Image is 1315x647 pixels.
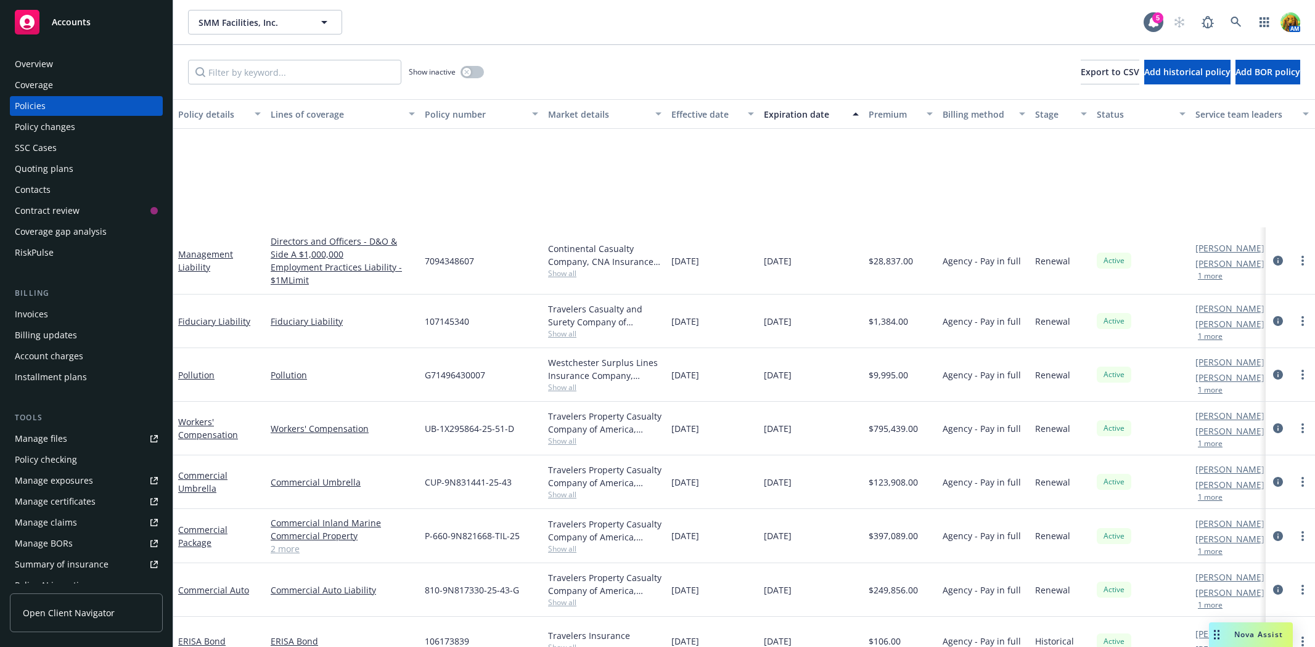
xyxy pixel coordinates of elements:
button: Nova Assist [1209,622,1293,647]
span: $123,908.00 [869,476,918,489]
div: Overview [15,54,53,74]
div: Travelers Casualty and Surety Company of America, Travelers Insurance [548,303,662,328]
span: 810-9N817330-25-43-G [425,584,519,596]
a: [PERSON_NAME] [1195,463,1264,476]
span: Add historical policy [1144,66,1231,78]
span: Renewal [1035,584,1070,596]
a: circleInformation [1271,421,1285,436]
span: Agency - Pay in full [943,584,1021,596]
a: more [1295,582,1310,597]
a: Directors and Officers - D&O & Side A $1,000,000 [271,235,415,261]
button: Effective date [666,99,759,129]
button: Policy number [420,99,543,129]
a: circleInformation [1271,582,1285,597]
div: Policies [15,96,46,116]
button: Add historical policy [1144,60,1231,84]
div: Effective date [671,108,740,121]
div: Market details [548,108,648,121]
span: Accounts [52,17,91,27]
button: Status [1092,99,1190,129]
a: more [1295,421,1310,436]
a: [PERSON_NAME] [1195,302,1264,315]
span: Show all [548,543,662,554]
div: Summary of insurance [15,555,109,574]
div: Stage [1035,108,1073,121]
span: Show all [548,328,662,339]
a: Pollution [271,368,415,381]
span: Show all [548,436,662,446]
div: Coverage gap analysis [15,222,107,242]
a: RiskPulse [10,243,163,262]
button: Policy details [173,99,266,129]
a: [PERSON_NAME] [1195,409,1264,422]
span: Show all [548,597,662,608]
div: Expiration date [764,108,845,121]
div: Policy number [425,108,525,121]
a: 2 more [271,542,415,555]
a: more [1295,474,1310,489]
div: Westchester Surplus Lines Insurance Company, Chubb Group, CRC Group [548,356,662,382]
a: [PERSON_NAME] [1195,571,1264,584]
span: [DATE] [764,254,792,267]
input: Filter by keyword... [188,60,401,84]
a: Fiduciary Liability [178,315,250,327]
a: Commercial Auto [178,584,249,596]
span: Show all [548,382,662,393]
span: Active [1102,315,1126,327]
div: Travelers Property Casualty Company of America, Travelers Insurance [548,410,662,436]
span: Active [1102,423,1126,434]
div: Account charges [15,346,83,366]
a: Quoting plans [10,159,163,179]
span: Active [1102,255,1126,266]
button: 1 more [1198,386,1223,394]
span: Nova Assist [1234,629,1283,640]
a: Overview [10,54,163,74]
a: circleInformation [1271,253,1285,268]
a: Switch app [1252,10,1277,35]
div: Billing method [943,108,1012,121]
div: Billing updates [15,325,77,345]
div: Drag to move [1209,622,1224,647]
a: more [1295,314,1310,328]
span: [DATE] [671,529,699,542]
a: circleInformation [1271,529,1285,543]
a: Contract review [10,201,163,221]
button: Lines of coverage [266,99,420,129]
a: Commercial Umbrella [178,470,227,494]
div: Status [1097,108,1172,121]
a: Manage claims [10,513,163,532]
a: Commercial Inland Marine [271,516,415,529]
span: Active [1102,369,1126,380]
div: Contacts [15,180,51,200]
span: G71496430007 [425,368,485,381]
div: Policy details [178,108,247,121]
span: [DATE] [671,422,699,435]
button: Billing method [938,99,1030,129]
span: [DATE] [671,254,699,267]
span: $795,439.00 [869,422,918,435]
div: Travelers Property Casualty Company of America, Travelers Insurance [548,518,662,543]
div: Tools [10,412,163,424]
span: Show all [548,268,662,279]
a: [PERSON_NAME] [1195,586,1264,599]
a: Manage exposures [10,471,163,490]
span: Renewal [1035,368,1070,381]
a: Account charges [10,346,163,366]
button: SMM Facilities, Inc. [188,10,342,35]
span: [DATE] [671,584,699,596]
a: Report a Bug [1195,10,1220,35]
span: Agency - Pay in full [943,422,1021,435]
span: $1,384.00 [869,315,908,328]
a: Summary of insurance [10,555,163,574]
span: [DATE] [671,368,699,381]
span: Active [1102,636,1126,647]
span: Renewal [1035,476,1070,489]
span: Renewal [1035,529,1070,542]
span: Agency - Pay in full [943,315,1021,328]
a: Coverage gap analysis [10,222,163,242]
a: [PERSON_NAME] [1195,478,1264,491]
div: Lines of coverage [271,108,401,121]
div: Service team leaders [1195,108,1295,121]
a: Commercial Auto Liability [271,584,415,596]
